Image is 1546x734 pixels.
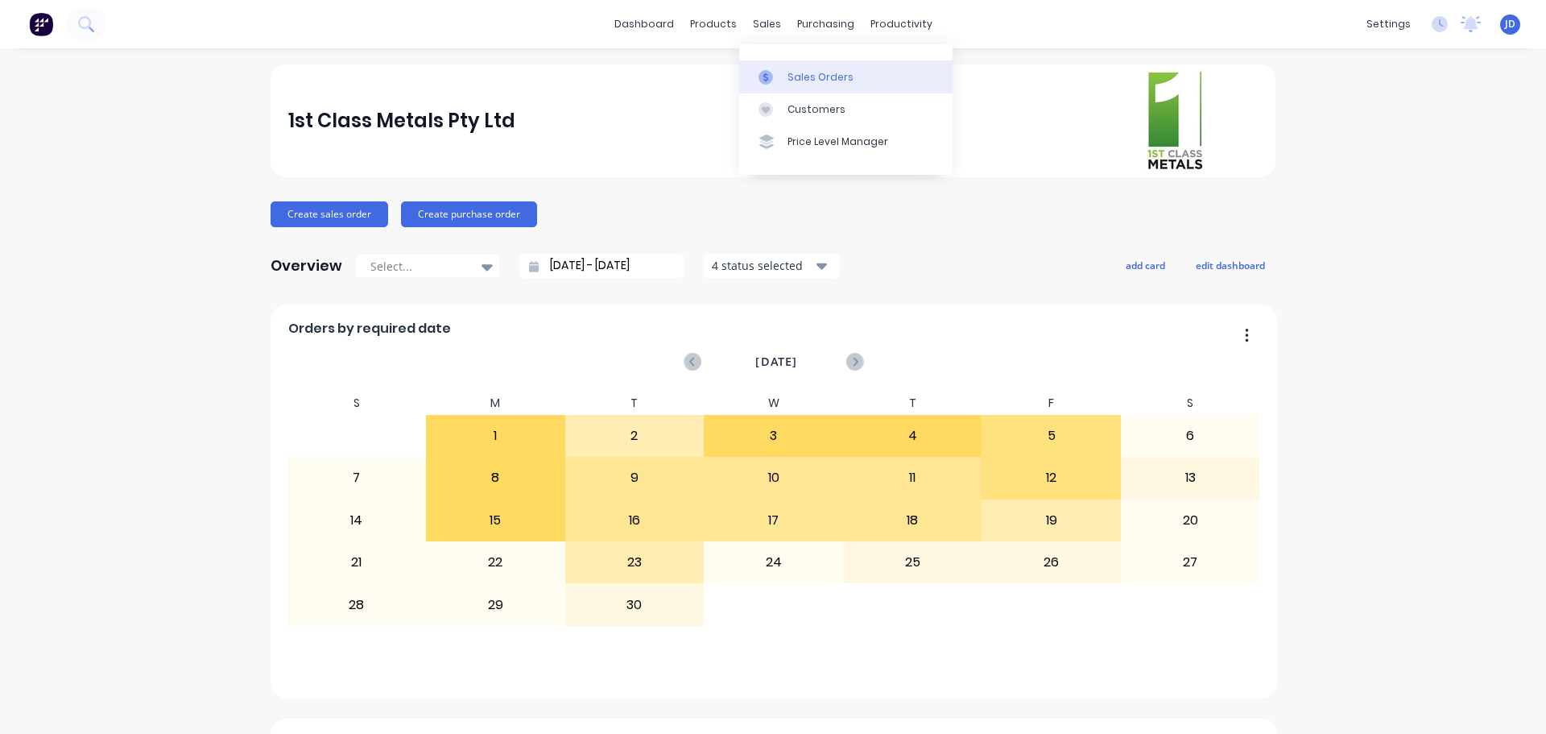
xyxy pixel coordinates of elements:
[565,392,705,415] div: T
[566,458,704,498] div: 9
[1122,500,1259,541] div: 20
[606,12,682,36] a: dashboard
[787,135,888,149] div: Price Level Manager
[271,201,388,227] button: Create sales order
[288,542,426,583] div: 21
[1121,392,1260,415] div: S
[712,257,813,274] div: 4 status selected
[1115,255,1176,276] button: add card
[566,584,704,624] div: 30
[703,254,840,278] button: 4 status selected
[1122,416,1259,456] div: 6
[1122,458,1259,498] div: 13
[1185,255,1275,276] button: edit dashboard
[427,542,564,583] div: 22
[862,12,940,36] div: productivity
[739,126,953,158] a: Price Level Manager
[789,12,862,36] div: purchasing
[787,102,845,117] div: Customers
[844,458,982,498] div: 11
[426,392,565,415] div: M
[755,353,797,371] span: [DATE]
[427,584,564,624] div: 29
[1122,542,1259,583] div: 27
[705,542,842,583] div: 24
[427,500,564,541] div: 15
[739,93,953,126] a: Customers
[982,392,1121,415] div: F
[566,500,704,541] div: 16
[844,542,982,583] div: 25
[705,458,842,498] div: 10
[1505,17,1515,31] span: JD
[982,500,1120,541] div: 19
[705,416,842,456] div: 3
[705,500,842,541] div: 17
[844,416,982,456] div: 4
[427,458,564,498] div: 8
[271,250,342,282] div: Overview
[704,392,843,415] div: W
[682,12,745,36] div: products
[787,70,854,85] div: Sales Orders
[29,12,53,36] img: Factory
[843,392,982,415] div: T
[288,584,426,624] div: 28
[287,392,427,415] div: S
[288,105,515,137] div: 1st Class Metals Pty Ltd
[288,458,426,498] div: 7
[982,542,1120,583] div: 26
[1358,12,1419,36] div: settings
[982,416,1120,456] div: 5
[288,319,451,338] span: Orders by required date
[982,458,1120,498] div: 12
[1145,69,1205,172] img: 1st Class Metals Pty Ltd
[566,416,704,456] div: 2
[745,12,789,36] div: sales
[566,542,704,583] div: 23
[401,201,537,227] button: Create purchase order
[288,500,426,541] div: 14
[739,60,953,93] a: Sales Orders
[844,500,982,541] div: 18
[427,416,564,456] div: 1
